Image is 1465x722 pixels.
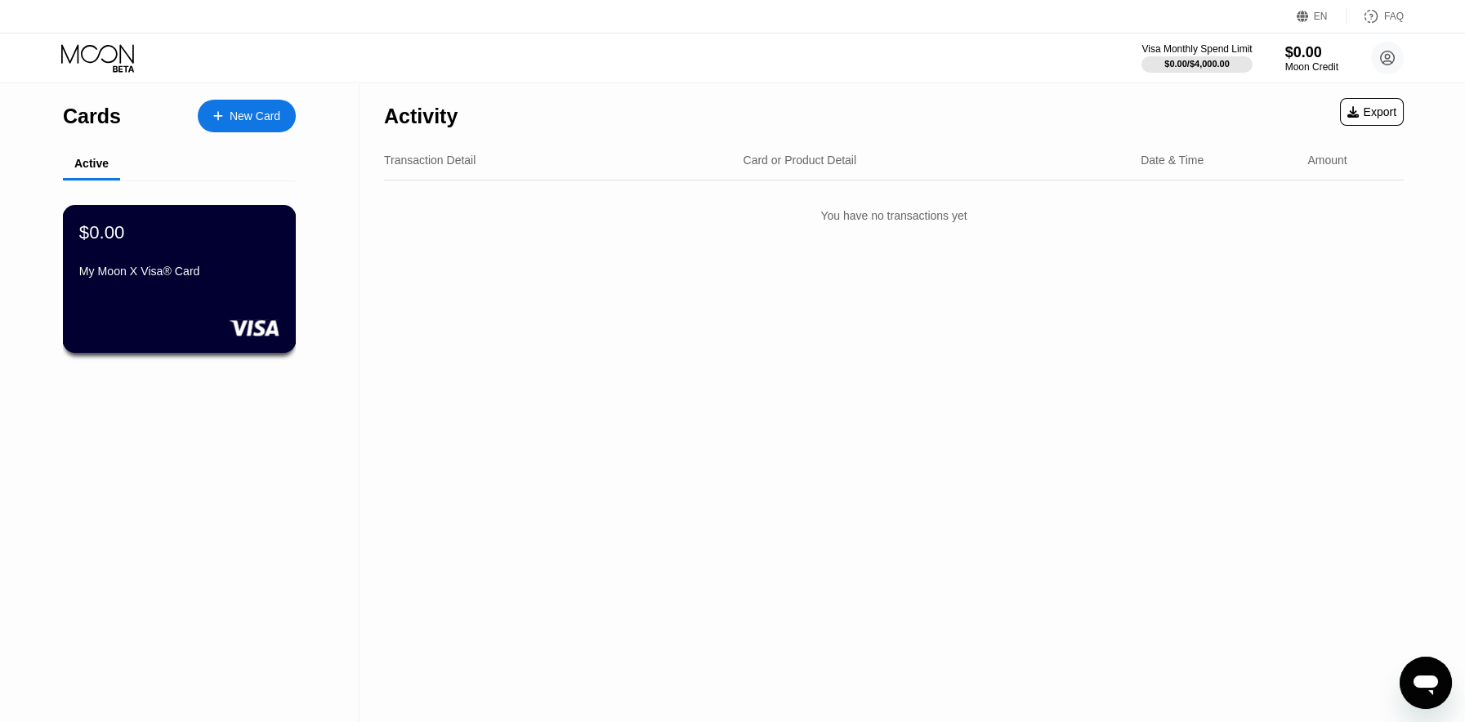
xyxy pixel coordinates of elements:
div: Export [1340,98,1404,126]
div: Card or Product Detail [744,154,857,167]
div: New Card [230,109,280,123]
div: You have no transactions yet [384,193,1404,238]
div: Active [74,157,109,170]
div: FAQ [1347,8,1404,25]
div: $0.00 [1285,44,1338,61]
div: My Moon X Visa® Card [79,265,279,278]
div: Export [1347,105,1396,118]
div: $0.00 [79,221,125,243]
div: Visa Monthly Spend Limit [1141,43,1252,55]
iframe: Button to launch messaging window [1400,657,1452,709]
div: New Card [198,100,296,132]
div: Date & Time [1141,154,1204,167]
div: EN [1314,11,1328,22]
div: Amount [1307,154,1347,167]
div: $0.00 / $4,000.00 [1164,59,1230,69]
div: $0.00My Moon X Visa® Card [64,206,295,352]
div: FAQ [1384,11,1404,22]
div: Activity [384,105,458,128]
div: Moon Credit [1285,61,1338,73]
div: Transaction Detail [384,154,476,167]
div: EN [1297,8,1347,25]
div: $0.00Moon Credit [1285,44,1338,73]
div: Visa Monthly Spend Limit$0.00/$4,000.00 [1141,43,1252,73]
div: Cards [63,105,121,128]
